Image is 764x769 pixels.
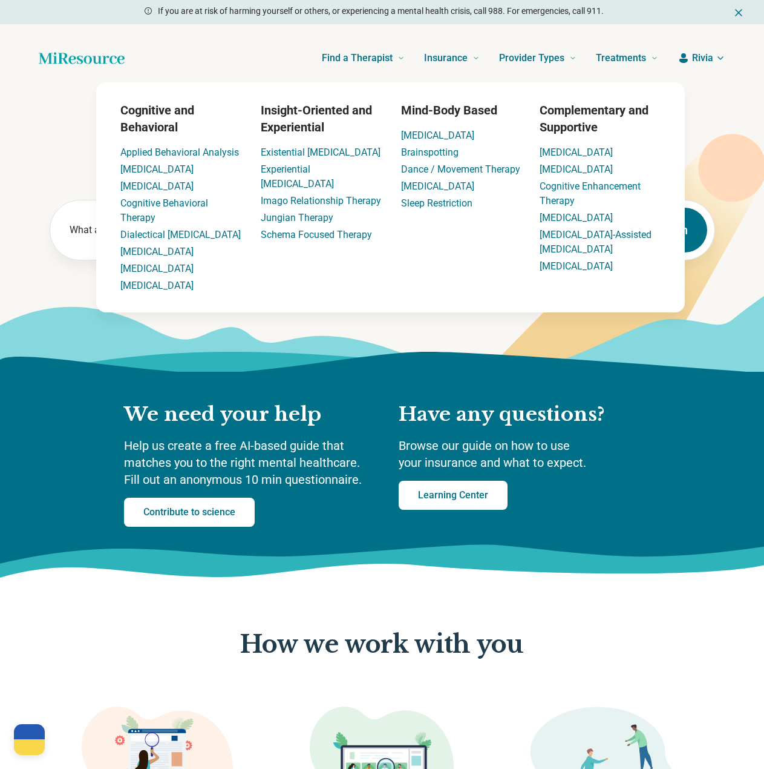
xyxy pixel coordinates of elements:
[240,631,523,659] p: How we work with you
[733,5,745,19] button: Dismiss
[499,34,576,82] a: Provider Types
[399,481,508,510] a: Learning Center
[120,280,194,291] a: [MEDICAL_DATA]
[540,212,613,223] a: [MEDICAL_DATA]
[124,498,255,527] a: Contribute to science
[124,402,374,427] h2: We need your help
[499,50,564,67] span: Provider Types
[120,197,208,223] a: Cognitive Behavioral Therapy
[424,34,480,82] a: Insurance
[261,212,333,223] a: Jungian Therapy
[401,102,520,119] h3: Mind-Body Based
[401,147,459,158] a: Brainspotting
[124,437,374,488] p: Help us create a free AI-based guide that matches you to the right mental healthcare. Fill out an...
[424,50,468,67] span: Insurance
[24,82,757,312] div: Treatments
[401,197,472,209] a: Sleep Restriction
[596,34,658,82] a: Treatments
[322,34,405,82] a: Find a Therapist
[399,402,641,427] h2: Have any questions?
[596,50,646,67] span: Treatments
[401,180,474,192] a: [MEDICAL_DATA]
[540,229,651,255] a: [MEDICAL_DATA]-Assisted [MEDICAL_DATA]
[401,163,520,175] a: Dance / Movement Therapy
[120,263,194,274] a: [MEDICAL_DATA]
[120,102,241,136] h3: Cognitive and Behavioral
[401,130,474,141] a: [MEDICAL_DATA]
[120,246,194,257] a: [MEDICAL_DATA]
[261,195,381,206] a: Imago Relationship Therapy
[120,163,194,175] a: [MEDICAL_DATA]
[120,147,239,158] a: Applied Behavioral Analysis
[120,229,241,240] a: Dialectical [MEDICAL_DATA]
[261,163,334,190] a: Experiential [MEDICAL_DATA]
[39,46,125,70] a: Home page
[540,163,613,175] a: [MEDICAL_DATA]
[261,147,380,158] a: Existential [MEDICAL_DATA]
[399,437,641,471] p: Browse our guide on how to use your insurance and what to expect.
[540,260,613,272] a: [MEDICAL_DATA]
[322,50,393,67] span: Find a Therapist
[261,102,382,136] h3: Insight-Oriented and Experiential
[261,229,372,240] a: Schema Focused Therapy
[540,147,613,158] a: [MEDICAL_DATA]
[540,180,641,206] a: Cognitive Enhancement Therapy
[692,51,713,65] span: Rivia
[120,180,194,192] a: [MEDICAL_DATA]
[540,102,661,136] h3: Complementary and Supportive
[677,51,725,65] button: Rivia
[158,5,604,18] p: If you are at risk of harming yourself or others, or experiencing a mental health crisis, call 98...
